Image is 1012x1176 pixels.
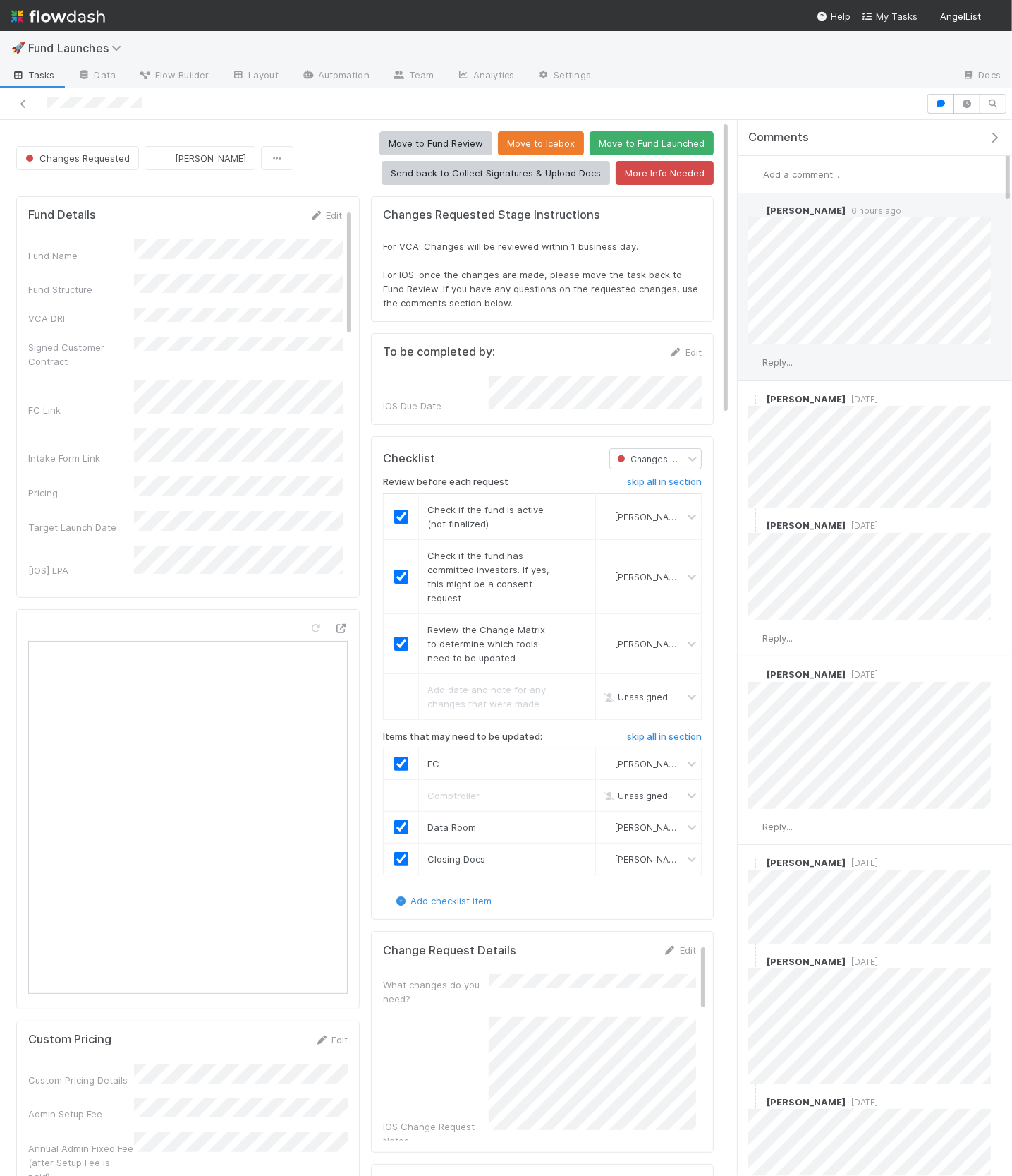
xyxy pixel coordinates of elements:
img: avatar_04f2f553-352a-453f-b9fb-c6074dc60769.png [748,356,762,370]
span: Add date and note for any changes that were made [427,684,546,709]
button: Send back to Collect Signatures & Upload Docs [382,161,610,185]
span: [PERSON_NAME] [615,571,684,582]
div: Signed Customer Contract [28,340,134,368]
span: Unassigned [601,791,668,801]
span: Check if the fund is active (not finalized) [427,504,544,529]
span: Unassigned [601,691,668,702]
h5: Changes Requested Stage Instructions [383,208,702,222]
div: VCA DRI [28,311,134,325]
span: [PERSON_NAME] [767,1096,846,1108]
span: [DATE] [846,394,878,404]
div: [IOS] LPA [28,563,134,577]
span: [PERSON_NAME] [615,638,684,649]
span: 6 hours ago [846,205,901,216]
div: Admin Setup Fee [28,1107,134,1121]
span: For VCA: Changes will be reviewed within 1 business day. For IOS: once the changes are made, plea... [383,241,701,308]
img: avatar_04f2f553-352a-453f-b9fb-c6074dc60769.png [748,631,762,645]
button: Move to Icebox [498,131,584,155]
div: FC Link [28,403,134,417]
span: [PERSON_NAME] [615,511,684,522]
div: IOS Change Request Notes [383,1120,489,1148]
span: [DATE] [846,520,878,531]
span: Check if the fund has committed investors. If yes, this might be a consent request [427,550,549,604]
h5: To be completed by: [383,345,495,359]
img: avatar_60e5bba5-e4c9-4ca2-8b5c-d649d5645218.png [748,668,762,682]
img: avatar_768cd48b-9260-4103-b3ef-328172ae0546.png [602,511,613,522]
h6: skip all in section [627,731,702,743]
span: [PERSON_NAME] [615,759,684,769]
span: Reply... [762,821,793,832]
a: skip all in section [627,476,702,493]
a: Flow Builder [127,65,220,88]
span: [PERSON_NAME] [767,668,846,680]
img: avatar_768cd48b-9260-4103-b3ef-328172ae0546.png [748,954,762,968]
div: Target Launch Date [28,520,134,534]
span: Fund Launches [28,41,128,55]
a: Edit [315,1034,348,1045]
div: IOS Due Date [383,399,489,413]
div: Intake Form Link [28,451,134,465]
h5: Checklist [383,452,435,466]
h5: Fund Details [28,208,96,222]
img: avatar_768cd48b-9260-4103-b3ef-328172ae0546.png [602,638,613,649]
span: [PERSON_NAME] [615,854,684,865]
span: [PERSON_NAME] [767,956,846,967]
div: Custom Pricing Details [28,1073,134,1087]
span: Data Room [427,822,476,833]
span: AngelList [940,11,981,22]
img: avatar_04f2f553-352a-453f-b9fb-c6074dc60769.png [987,10,1001,24]
span: Comments [748,131,809,145]
img: avatar_768cd48b-9260-4103-b3ef-328172ae0546.png [602,853,613,865]
button: Changes Requested [16,146,139,170]
button: Move to Fund Launched [590,131,714,155]
img: avatar_768cd48b-9260-4103-b3ef-328172ae0546.png [602,822,613,833]
img: avatar_60e5bba5-e4c9-4ca2-8b5c-d649d5645218.png [748,856,762,870]
a: Edit [309,210,342,221]
span: [PERSON_NAME] [767,393,846,404]
div: Help [817,9,851,23]
span: [PERSON_NAME] [767,520,846,531]
a: Analytics [445,65,525,88]
span: [DATE] [846,956,878,967]
div: Fund Name [28,248,134,263]
span: [DATE] [846,858,878,868]
button: Move to Fund Review [379,131,492,155]
span: Changes Requested [614,454,717,464]
span: [PERSON_NAME] [175,152,246,164]
img: avatar_768cd48b-9260-4103-b3ef-328172ae0546.png [748,392,762,406]
button: More Info Needed [616,161,714,185]
span: Changes Requested [23,152,130,164]
span: [PERSON_NAME] [767,205,846,216]
img: avatar_04f2f553-352a-453f-b9fb-c6074dc60769.png [749,167,763,181]
a: Data [66,65,127,88]
img: avatar_60e5bba5-e4c9-4ca2-8b5c-d649d5645218.png [748,519,762,533]
img: avatar_60e5bba5-e4c9-4ca2-8b5c-d649d5645218.png [748,203,762,217]
a: My Tasks [862,9,917,23]
span: [DATE] [846,669,878,680]
a: Layout [220,65,290,88]
span: FC [427,758,439,769]
h6: Review before each request [383,476,508,488]
div: Pricing [28,486,134,500]
a: Team [381,65,445,88]
a: Edit [663,944,696,956]
span: Closing Docs [427,853,485,865]
a: Edit [669,347,702,358]
div: What changes do you need? [383,978,489,1006]
div: Fund Structure [28,282,134,296]
span: [PERSON_NAME] [767,857,846,868]
span: Flow Builder [138,68,209,82]
span: My Tasks [862,11,917,22]
span: [PERSON_NAME] [615,822,684,833]
img: avatar_768cd48b-9260-4103-b3ef-328172ae0546.png [602,758,613,769]
span: Add a comment... [763,169,839,180]
a: Docs [951,65,1012,88]
a: skip all in section [627,731,702,748]
img: avatar_60e5bba5-e4c9-4ca2-8b5c-d649d5645218.png [748,1095,762,1109]
span: Comptroller [427,790,480,801]
span: [DATE] [846,1097,878,1108]
img: logo-inverted-e16ddd16eac7371096b0.svg [11,4,105,28]
img: avatar_04f2f553-352a-453f-b9fb-c6074dc60769.png [748,820,762,834]
h5: Change Request Details [383,944,516,958]
a: Add checklist item [394,895,492,906]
